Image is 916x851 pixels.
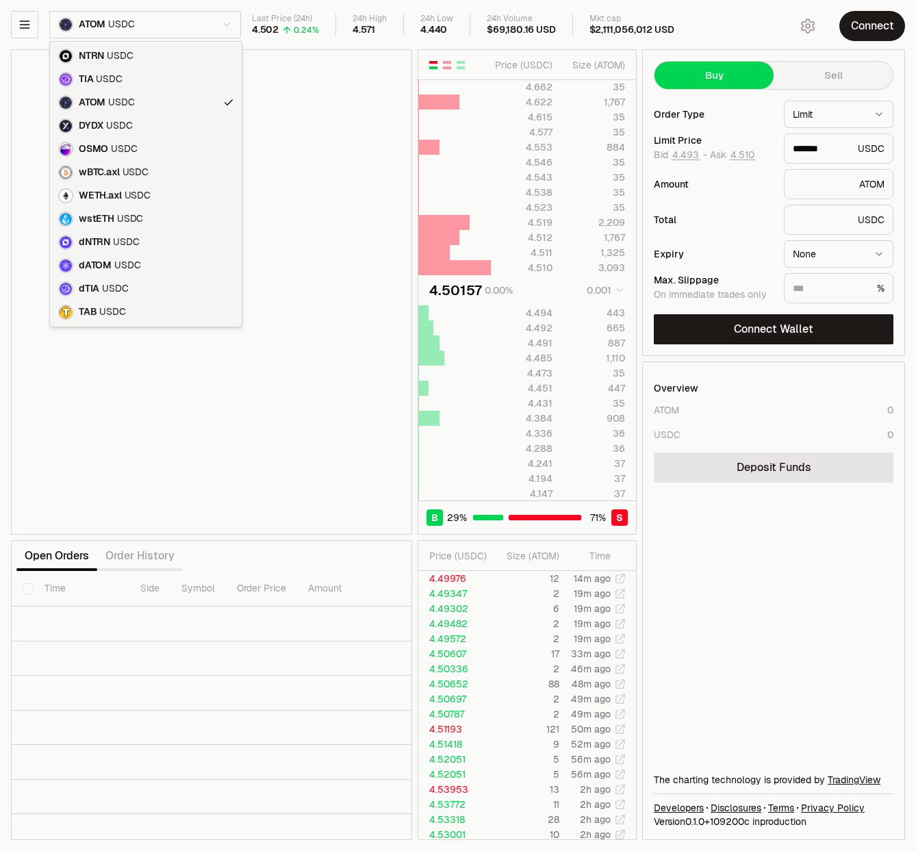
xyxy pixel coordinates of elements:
[79,283,99,295] span: dTIA
[60,50,72,62] img: NTRN Logo
[60,259,72,272] img: dATOM Logo
[99,306,125,318] span: USDC
[79,213,114,225] span: wstETH
[60,190,72,202] img: WETH.axl Logo
[79,166,120,179] span: wBTC.axl
[60,236,72,249] img: dNTRN Logo
[79,97,105,109] span: ATOM
[60,166,72,179] img: wBTC.axl Logo
[79,120,103,132] span: DYDX
[79,143,108,155] span: OSMO
[96,73,122,86] span: USDC
[114,259,140,272] span: USDC
[60,120,72,132] img: DYDX Logo
[60,97,72,109] img: ATOM Logo
[108,97,134,109] span: USDC
[60,306,72,318] img: TAB Logo
[60,143,72,155] img: OSMO Logo
[79,259,112,272] span: dATOM
[107,50,133,62] span: USDC
[113,236,139,249] span: USDC
[60,213,72,225] img: wstETH Logo
[102,283,128,295] span: USDC
[117,213,143,225] span: USDC
[79,306,97,318] span: TAB
[106,120,132,132] span: USDC
[60,73,72,86] img: TIA Logo
[79,190,122,202] span: WETH.axl
[123,166,149,179] span: USDC
[125,190,151,202] span: USDC
[79,50,104,62] span: NTRN
[79,236,110,249] span: dNTRN
[111,143,137,155] span: USDC
[60,283,72,295] img: dTIA Logo
[79,73,93,86] span: TIA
